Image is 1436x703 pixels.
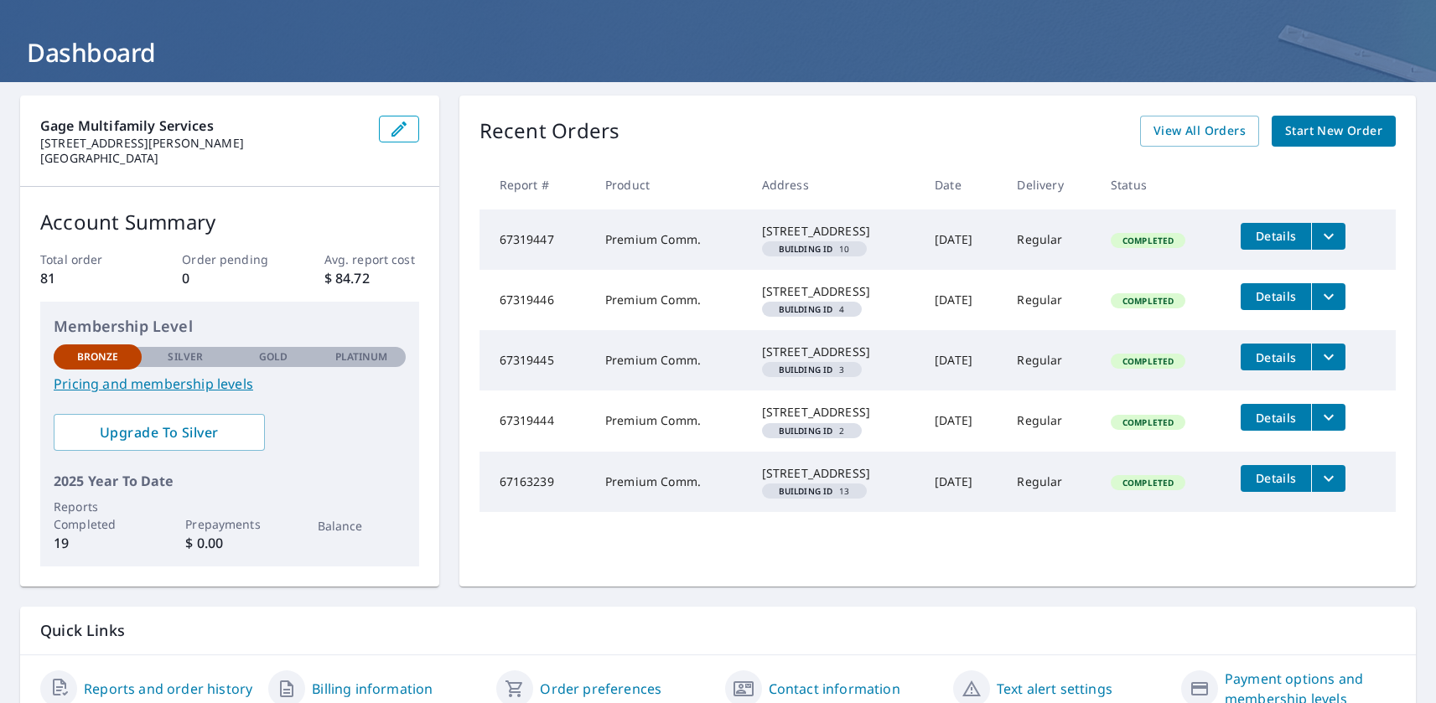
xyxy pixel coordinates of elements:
a: Reports and order history [84,679,252,699]
p: Recent Orders [480,116,620,147]
button: detailsBtn-67319446 [1241,283,1311,310]
span: Upgrade To Silver [67,423,251,442]
p: 0 [182,268,277,288]
th: Status [1097,160,1227,209]
td: 67319446 [480,270,593,330]
td: 67163239 [480,452,593,512]
span: 4 [769,305,855,313]
p: 2025 Year To Date [54,471,406,491]
th: Address [749,160,921,209]
h1: Dashboard [20,35,1416,70]
a: Billing information [312,679,433,699]
span: Details [1251,349,1301,365]
span: View All Orders [1153,121,1246,142]
td: [DATE] [921,209,1003,270]
p: Bronze [77,349,119,364]
em: Building ID [779,305,833,313]
td: [DATE] [921,270,1003,330]
p: Silver [168,349,203,364]
th: Product [592,160,749,209]
td: Premium Comm. [592,390,749,451]
button: filesDropdownBtn-67319446 [1311,283,1345,310]
td: Premium Comm. [592,209,749,270]
a: View All Orders [1140,116,1259,147]
th: Delivery [1003,160,1097,209]
p: Avg. report cost [324,251,419,268]
p: [STREET_ADDRESS][PERSON_NAME] [40,136,365,151]
a: Text alert settings [997,679,1112,699]
span: 3 [769,365,855,374]
em: Building ID [779,245,833,253]
td: Regular [1003,452,1097,512]
td: 67319447 [480,209,593,270]
span: Completed [1112,355,1184,367]
p: 81 [40,268,135,288]
a: Contact information [769,679,900,699]
td: 67319445 [480,330,593,390]
p: Balance [318,517,406,535]
td: [DATE] [921,390,1003,451]
p: Quick Links [40,620,1396,641]
span: Completed [1112,235,1184,246]
span: Completed [1112,295,1184,307]
p: Prepayments [185,515,273,533]
p: Reports Completed [54,498,142,533]
button: detailsBtn-67319444 [1241,404,1311,431]
td: 67319444 [480,390,593,451]
th: Date [921,160,1003,209]
td: [DATE] [921,330,1003,390]
button: filesDropdownBtn-67319444 [1311,404,1345,431]
td: Regular [1003,330,1097,390]
em: Building ID [779,487,833,495]
td: Regular [1003,390,1097,451]
div: [STREET_ADDRESS] [762,283,908,300]
button: detailsBtn-67163239 [1241,465,1311,492]
p: Platinum [335,349,388,364]
span: Details [1251,470,1301,486]
td: Premium Comm. [592,452,749,512]
p: Membership Level [54,315,406,338]
p: Gold [259,349,288,364]
span: 2 [769,426,855,435]
span: Details [1251,228,1301,244]
td: Premium Comm. [592,330,749,390]
td: Regular [1003,209,1097,270]
em: Building ID [779,365,833,374]
a: Pricing and membership levels [54,374,406,394]
div: [STREET_ADDRESS] [762,223,908,240]
span: Completed [1112,416,1184,428]
p: [GEOGRAPHIC_DATA] [40,151,365,166]
p: 19 [54,533,142,553]
div: [STREET_ADDRESS] [762,404,908,421]
span: Start New Order [1285,121,1382,142]
div: [STREET_ADDRESS] [762,344,908,360]
td: Regular [1003,270,1097,330]
a: Upgrade To Silver [54,414,265,451]
p: Total order [40,251,135,268]
span: Details [1251,288,1301,304]
button: filesDropdownBtn-67163239 [1311,465,1345,492]
button: detailsBtn-67319447 [1241,223,1311,250]
p: $ 84.72 [324,268,419,288]
th: Report # [480,160,593,209]
div: [STREET_ADDRESS] [762,465,908,482]
button: filesDropdownBtn-67319447 [1311,223,1345,250]
p: Gage Multifamily Services [40,116,365,136]
button: detailsBtn-67319445 [1241,344,1311,370]
span: 10 [769,245,860,253]
a: Start New Order [1272,116,1396,147]
p: $ 0.00 [185,533,273,553]
a: Order preferences [540,679,661,699]
span: Completed [1112,477,1184,488]
p: Order pending [182,251,277,268]
td: Premium Comm. [592,270,749,330]
span: 13 [769,487,860,495]
em: Building ID [779,426,833,435]
button: filesDropdownBtn-67319445 [1311,344,1345,370]
td: [DATE] [921,452,1003,512]
span: Details [1251,410,1301,426]
p: Account Summary [40,207,419,237]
